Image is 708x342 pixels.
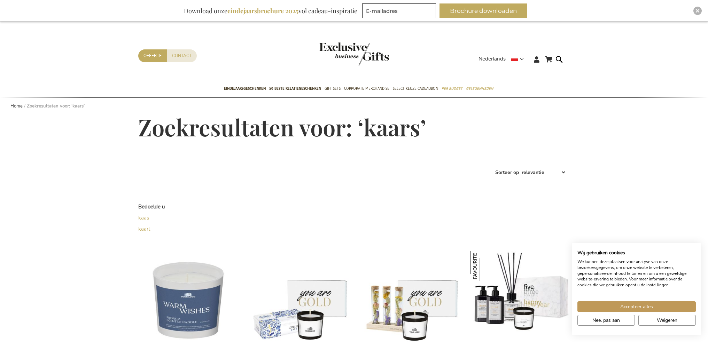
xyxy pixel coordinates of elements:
span: Nee, pas aan [592,317,620,324]
span: Gelegenheden [466,85,493,92]
span: Corporate Merchandise [344,85,389,92]
img: Exclusive Business gifts logo [319,42,389,65]
label: Sorteer op [495,169,519,176]
h2: Wij gebruiken cookies [577,250,696,256]
button: Brochure downloaden [439,3,527,18]
span: Per Budget [442,85,462,92]
form: marketing offers and promotions [362,3,438,20]
img: Close [695,9,700,13]
a: Offerte [138,49,167,62]
div: Close [693,7,702,15]
span: Nederlands [479,55,506,63]
span: Gift Sets [325,85,341,92]
span: Select Keuze Cadeaubon [393,85,438,92]
span: Weigeren [657,317,677,324]
a: Home [10,103,23,109]
button: Pas cookie voorkeuren aan [577,315,635,326]
dt: Bedoelde u [138,203,246,210]
button: Alle cookies weigeren [638,315,696,326]
div: Nederlands [479,55,528,63]
a: Contact [167,49,197,62]
a: kaas [138,214,149,221]
strong: Zoekresultaten voor: ‘kaars’ [27,103,85,109]
span: Accepteer alles [620,303,653,310]
a: kaart [138,225,150,232]
span: 50 beste relatiegeschenken [269,85,321,92]
span: Eindejaarsgeschenken [224,85,266,92]
a: store logo [319,42,354,65]
img: Atelier Rebul XL Home Fragrance Box [470,251,500,281]
div: Download onze vol cadeau-inspiratie [181,3,360,18]
input: E-mailadres [362,3,436,18]
p: We kunnen deze plaatsen voor analyse van onze bezoekersgegevens, om onze website te verbeteren, g... [577,259,696,288]
span: Zoekresultaten voor: ‘kaars’ [138,112,426,142]
b: eindejaarsbrochure 2025 [227,7,298,15]
button: Accepteer alle cookies [577,301,696,312]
